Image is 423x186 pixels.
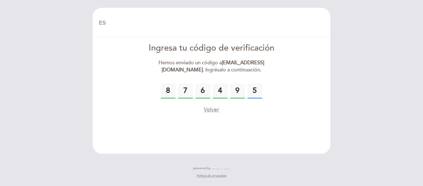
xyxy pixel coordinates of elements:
input: 0 [178,84,193,98]
a: powered by [193,166,230,170]
img: MEITRE [212,167,230,170]
div: Hemos enviado un código a . Ingrésalo a continuación. [141,59,283,74]
div: Ingresa tu código de verificación [141,42,283,54]
input: 0 [247,84,262,98]
input: 0 [195,84,210,98]
strong: [EMAIL_ADDRESS][DOMAIN_NAME] [162,60,264,73]
span: powered by [193,166,211,170]
input: 0 [161,84,176,98]
button: Volver [204,106,219,114]
a: Política de privacidad [197,174,226,178]
input: 0 [213,84,228,98]
input: 0 [230,84,245,98]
